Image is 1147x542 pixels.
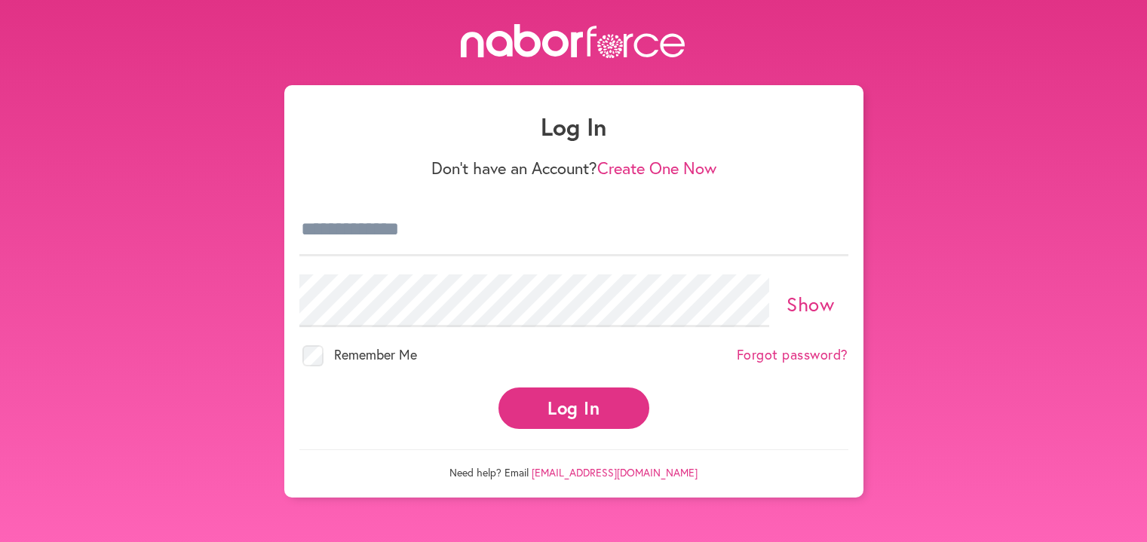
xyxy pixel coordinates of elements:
a: Create One Now [597,157,716,179]
a: Show [787,291,834,317]
button: Log In [498,387,649,429]
span: Remember Me [334,345,417,363]
a: Forgot password? [737,347,848,363]
h1: Log In [299,112,848,141]
a: [EMAIL_ADDRESS][DOMAIN_NAME] [532,465,698,479]
p: Don't have an Account? [299,158,848,178]
p: Need help? Email [299,449,848,479]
